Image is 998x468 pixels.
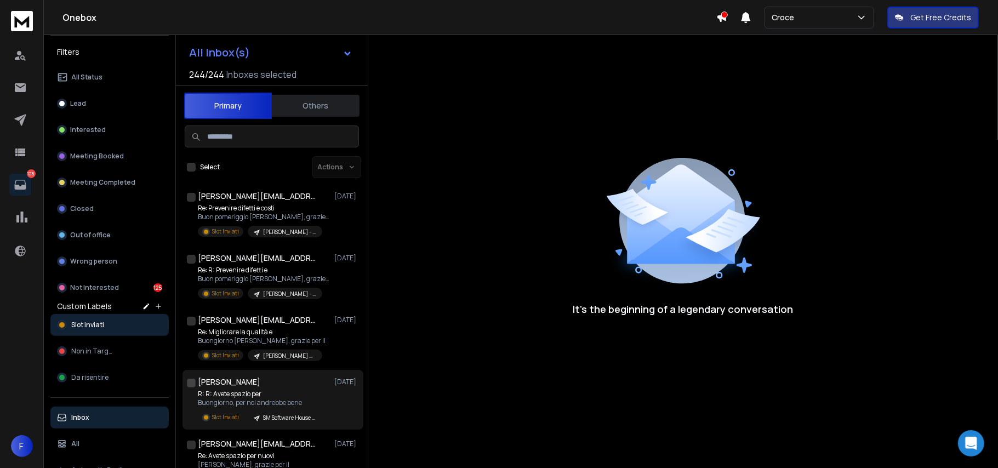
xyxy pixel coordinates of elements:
[50,93,169,115] button: Lead
[57,301,112,312] h3: Custom Labels
[334,378,359,386] p: [DATE]
[50,145,169,167] button: Meeting Booked
[198,398,322,407] p: Buongiorno, per noi andrebbe bene
[70,125,106,134] p: Interested
[887,7,979,28] button: Get Free Credits
[334,192,359,201] p: [DATE]
[573,301,794,317] p: It’s the beginning of a legendary conversation
[263,352,316,360] p: [PERSON_NAME] Gesi - agosto
[334,316,359,324] p: [DATE]
[50,198,169,220] button: Closed
[50,340,169,362] button: Non in Target
[50,367,169,389] button: Da risentire
[71,73,102,82] p: All Status
[50,119,169,141] button: Interested
[70,204,94,213] p: Closed
[198,213,329,221] p: Buon pomeriggio [PERSON_NAME], grazie per
[70,99,86,108] p: Lead
[184,93,272,119] button: Primary
[212,289,239,298] p: Slot Inviati
[212,413,239,421] p: Slot Inviati
[70,178,135,187] p: Meeting Completed
[50,314,169,336] button: Slot inviati
[71,413,89,422] p: Inbox
[958,430,984,456] div: Open Intercom Messenger
[70,231,111,239] p: Out of office
[198,328,326,336] p: Re: Migliorare la qualità e
[200,163,220,172] label: Select
[226,68,296,81] h3: Inboxes selected
[198,266,329,275] p: Re: R: Prevenire difetti e
[9,174,31,196] a: 125
[50,250,169,272] button: Wrong person
[198,253,318,264] h1: [PERSON_NAME][EMAIL_ADDRESS][PERSON_NAME][DOMAIN_NAME]
[198,315,318,326] h1: [PERSON_NAME][EMAIL_ADDRESS][DOMAIN_NAME]
[71,440,79,448] p: All
[50,44,169,60] h3: Filters
[263,228,316,236] p: [PERSON_NAME] - manutenzione predittiva
[198,438,318,449] h1: [PERSON_NAME][EMAIL_ADDRESS][DOMAIN_NAME]
[71,347,115,356] span: Non in Target
[263,290,316,298] p: [PERSON_NAME] - manutenzione predittiva
[198,336,326,345] p: Buongiorno [PERSON_NAME], grazie per il
[272,94,360,118] button: Others
[11,11,33,31] img: logo
[50,224,169,246] button: Out of office
[772,12,799,23] p: Croce
[189,68,224,81] span: 244 / 244
[198,191,318,202] h1: [PERSON_NAME][EMAIL_ADDRESS][DOMAIN_NAME]
[198,204,329,213] p: Re: Prevenire difetti e costi
[180,42,361,64] button: All Inbox(s)
[153,283,162,292] div: 125
[334,440,359,448] p: [DATE]
[198,376,260,387] h1: [PERSON_NAME]
[50,172,169,193] button: Meeting Completed
[62,11,716,24] h1: Onebox
[50,277,169,299] button: Not Interested125
[70,257,117,266] p: Wrong person
[212,227,239,236] p: Slot Inviati
[212,351,239,359] p: Slot Inviati
[198,390,322,398] p: R: R: Avete spazio per
[198,275,329,283] p: Buon pomeriggio [PERSON_NAME], grazie per
[189,47,250,58] h1: All Inbox(s)
[71,321,104,329] span: Slot inviati
[11,435,33,457] button: F
[27,169,36,178] p: 125
[50,407,169,429] button: Inbox
[263,414,316,422] p: SM Software House & IT - set
[50,433,169,455] button: All
[198,452,322,460] p: Re: Avete spazio per nuovi
[334,254,359,262] p: [DATE]
[71,373,109,382] span: Da risentire
[50,66,169,88] button: All Status
[910,12,971,23] p: Get Free Credits
[70,283,119,292] p: Not Interested
[70,152,124,161] p: Meeting Booked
